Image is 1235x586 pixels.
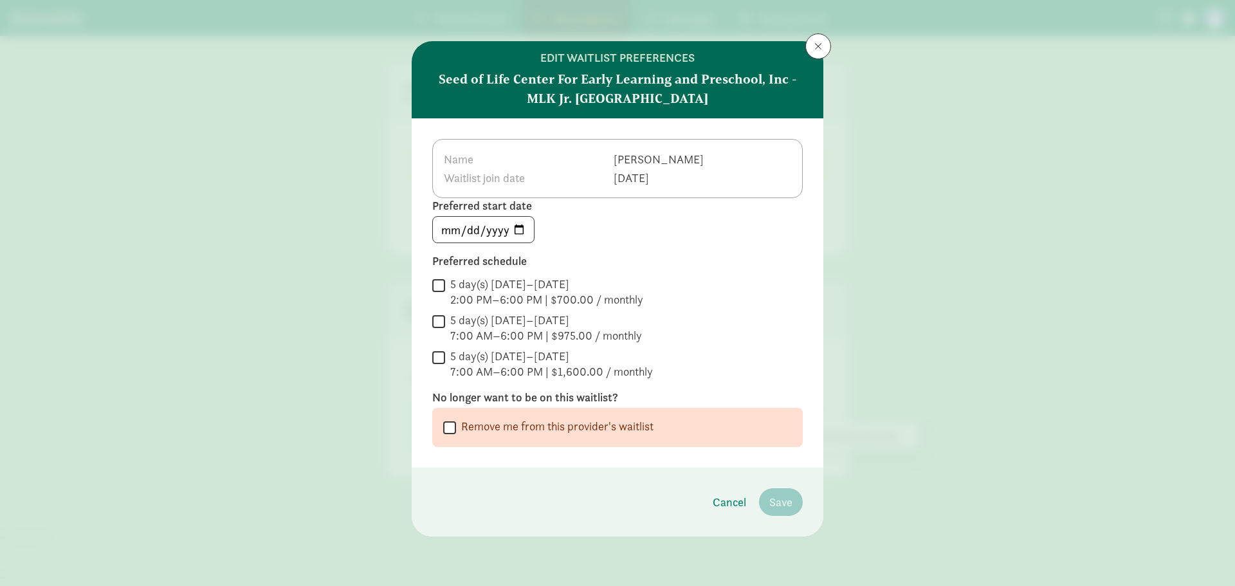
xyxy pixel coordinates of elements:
div: 2:00 PM–6:00 PM | $700.00 / monthly [450,292,643,307]
td: [PERSON_NAME] [613,150,704,169]
label: Preferred schedule [432,253,803,269]
th: Name [443,150,613,169]
button: Save [759,488,803,516]
strong: Seed of Life Center For Early Learning and Preschool, Inc - MLK Jr. [GEOGRAPHIC_DATA] [432,69,803,108]
button: Cancel [702,488,756,516]
span: Save [769,493,792,511]
div: 7:00 AM–6:00 PM | $1,600.00 / monthly [450,364,653,380]
label: Preferred start date [432,198,803,214]
div: 5 day(s) [DATE]–[DATE] [450,313,642,328]
div: 5 day(s) [DATE]–[DATE] [450,349,653,364]
div: 5 day(s) [DATE]–[DATE] [450,277,643,292]
div: 7:00 AM–6:00 PM | $975.00 / monthly [450,328,642,343]
h6: edit waitlist preferences [540,51,695,64]
th: Waitlist join date [443,169,613,187]
span: Cancel [713,493,746,511]
label: No longer want to be on this waitlist? [432,390,803,405]
td: [DATE] [613,169,704,187]
label: Remove me from this provider's waitlist [456,419,654,434]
